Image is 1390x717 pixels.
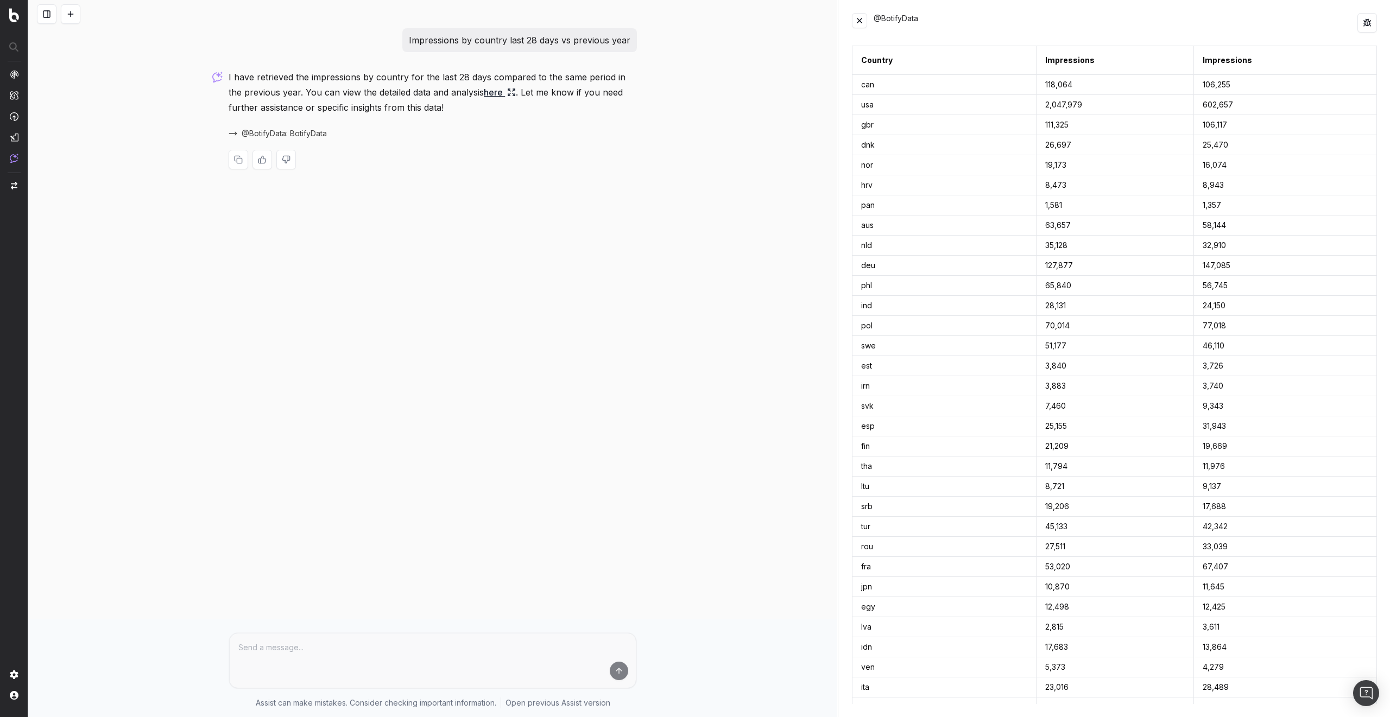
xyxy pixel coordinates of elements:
img: Activation [10,112,18,121]
div: Open Intercom Messenger [1353,680,1379,706]
td: 3,740 [1194,376,1377,396]
td: 53,020 [1037,557,1194,577]
td: phl [852,276,1037,296]
td: 111,325 [1037,115,1194,135]
td: dnk [852,135,1037,155]
a: here [484,85,516,100]
td: 4,279 [1194,657,1377,677]
td: 11,976 [1194,456,1377,477]
td: 16,074 [1194,155,1377,175]
td: 42,342 [1194,517,1377,537]
td: 19,173 [1037,155,1194,175]
td: tha [852,456,1037,477]
td: nor [852,155,1037,175]
button: @BotifyData: BotifyData [229,128,340,139]
td: aus [852,215,1037,236]
td: 28,131 [1037,296,1194,316]
td: ind [852,296,1037,316]
td: egy [852,597,1037,617]
button: Country [861,55,893,66]
td: svk [852,396,1037,416]
img: Botify logo [9,8,19,22]
td: tur [852,517,1037,537]
td: 13,864 [1194,637,1377,657]
td: 33,039 [1194,537,1377,557]
td: 1,357 [1194,195,1377,215]
img: My account [10,691,18,700]
td: fin [852,436,1037,456]
td: lva [852,617,1037,637]
button: Impressions [1203,55,1252,66]
td: 56,745 [1194,276,1377,296]
span: @BotifyData: BotifyData [242,128,327,139]
img: Botify assist logo [212,72,223,83]
td: 77,018 [1194,316,1377,336]
td: 8,473 [1037,175,1194,195]
td: fra [852,557,1037,577]
td: 2,815 [1037,617,1194,637]
img: Studio [10,133,18,142]
p: I have retrieved the impressions by country for the last 28 days compared to the same period in t... [229,69,637,115]
td: 25,155 [1037,416,1194,436]
td: 147,085 [1194,256,1377,276]
td: idn [852,637,1037,657]
td: 12,425 [1194,597,1377,617]
td: 17,683 [1037,637,1194,657]
td: 46,110 [1194,336,1377,356]
td: 51,177 [1037,336,1194,356]
img: Setting [10,670,18,679]
td: can [852,75,1037,95]
td: usa [852,95,1037,115]
td: 26,697 [1037,135,1194,155]
td: 27,511 [1037,537,1194,557]
td: 25,470 [1194,135,1377,155]
td: esp [852,416,1037,436]
td: 19,669 [1194,436,1377,456]
td: 602,657 [1194,95,1377,115]
td: swe [852,336,1037,356]
td: est [852,356,1037,376]
td: rou [852,537,1037,557]
td: 127,877 [1037,256,1194,276]
td: 8,943 [1194,175,1377,195]
td: 5,373 [1037,657,1194,677]
button: Impressions [1045,55,1095,66]
td: 19,206 [1037,497,1194,517]
td: 9,137 [1194,477,1377,497]
td: 24,150 [1194,296,1377,316]
td: deu [852,256,1037,276]
td: ven [852,657,1037,677]
td: irn [852,376,1037,396]
img: Assist [10,154,18,163]
td: hrv [852,175,1037,195]
img: Analytics [10,70,18,79]
a: Open previous Assist version [506,697,610,708]
td: 106,117 [1194,115,1377,135]
td: 10,870 [1037,577,1194,597]
td: srb [852,497,1037,517]
td: 106,255 [1194,75,1377,95]
p: Assist can make mistakes. Consider checking important information. [256,697,496,708]
td: 45,133 [1037,517,1194,537]
td: 70,014 [1037,316,1194,336]
img: Intelligence [10,91,18,100]
td: 58,144 [1194,215,1377,236]
td: 3,726 [1194,356,1377,376]
td: ltu [852,477,1037,497]
td: 32,910 [1194,236,1377,256]
td: 118,064 [1037,75,1194,95]
td: 3,883 [1037,376,1194,396]
div: @BotifyData [874,13,1357,33]
td: 3,611 [1194,617,1377,637]
p: Impressions by country last 28 days vs previous year [409,33,630,48]
td: jpn [852,577,1037,597]
td: 11,645 [1194,577,1377,597]
td: nld [852,236,1037,256]
td: 2,047,979 [1037,95,1194,115]
td: ita [852,677,1037,697]
td: 35,128 [1037,236,1194,256]
td: pol [852,316,1037,336]
td: 28,489 [1194,677,1377,697]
